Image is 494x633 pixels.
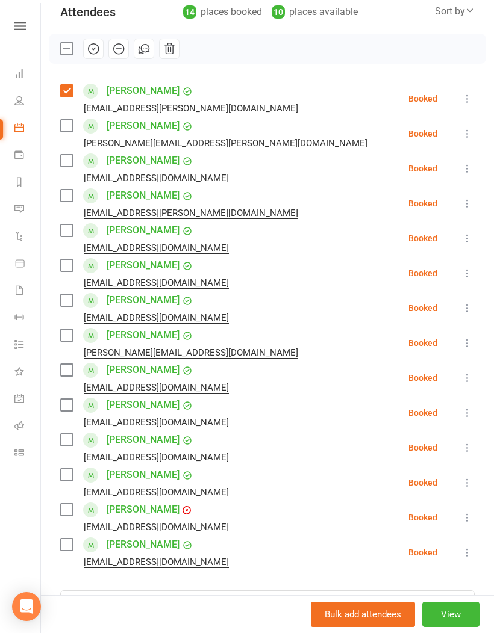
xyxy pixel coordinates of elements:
[408,339,437,347] div: Booked
[107,81,180,100] a: [PERSON_NAME]
[408,269,437,277] div: Booked
[107,186,180,205] a: [PERSON_NAME]
[14,251,42,278] a: Product Sales
[14,413,42,440] a: Roll call kiosk mode
[408,94,437,103] div: Booked
[408,164,437,173] div: Booked
[408,234,437,242] div: Booked
[408,443,437,452] div: Booked
[107,465,180,484] a: [PERSON_NAME]
[60,4,116,20] div: Attendees
[408,129,437,138] div: Booked
[408,409,437,417] div: Booked
[14,88,42,116] a: People
[12,592,41,621] div: Open Intercom Messenger
[107,500,180,519] a: [PERSON_NAME]
[107,430,180,449] a: [PERSON_NAME]
[14,440,42,468] a: Class kiosk mode
[14,116,42,143] a: Calendar
[408,199,437,208] div: Booked
[107,256,180,275] a: [PERSON_NAME]
[272,5,285,19] div: 10
[408,548,437,557] div: Booked
[107,116,180,135] a: [PERSON_NAME]
[422,602,480,627] button: View
[14,61,42,88] a: Dashboard
[107,535,180,554] a: [PERSON_NAME]
[183,4,262,20] div: places booked
[272,4,358,20] div: places available
[408,374,437,382] div: Booked
[14,359,42,386] a: What's New
[183,5,196,19] div: 14
[107,221,180,240] a: [PERSON_NAME]
[14,143,42,170] a: Payments
[14,170,42,197] a: Reports
[311,602,415,627] button: Bulk add attendees
[14,386,42,413] a: General attendance kiosk mode
[107,151,180,170] a: [PERSON_NAME]
[107,360,180,380] a: [PERSON_NAME]
[60,590,475,616] input: Search to add attendees
[107,291,180,310] a: [PERSON_NAME]
[435,4,475,19] div: Sort by
[408,513,437,522] div: Booked
[107,326,180,345] a: [PERSON_NAME]
[408,304,437,312] div: Booked
[408,478,437,487] div: Booked
[107,395,180,415] a: [PERSON_NAME]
